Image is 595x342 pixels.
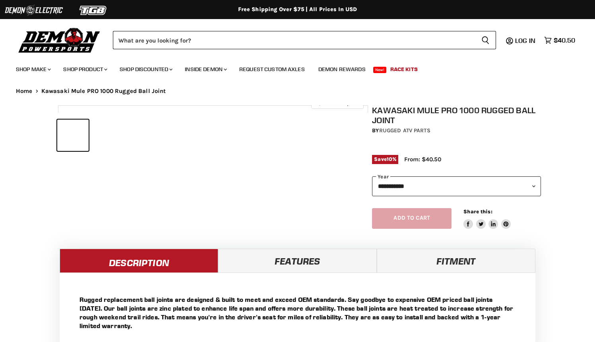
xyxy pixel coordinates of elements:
a: Fitment [377,249,535,272]
img: Demon Electric Logo 2 [4,3,64,18]
img: Demon Powersports [16,26,103,54]
button: IMAGE thumbnail [57,120,89,151]
span: $40.50 [554,37,575,44]
img: TGB Logo 2 [64,3,123,18]
span: Share this: [463,209,492,214]
span: Kawasaki Mule PRO 1000 Rugged Ball Joint [41,88,166,95]
a: Inside Demon [179,61,232,77]
div: by [372,126,541,135]
ul: Main menu [10,58,573,77]
select: year [372,176,541,196]
span: Log in [515,37,535,44]
span: New! [373,67,387,73]
span: From: $40.50 [404,156,441,163]
a: Home [16,88,33,95]
a: $40.50 [540,35,579,46]
input: Search [113,31,475,49]
a: Features [218,249,377,272]
span: Save % [372,155,398,164]
p: Rugged replacement ball joints are designed & built to meet and exceed OEM standards. Say goodbye... [79,295,516,330]
button: Search [475,31,496,49]
a: Race Kits [384,61,424,77]
a: Description [60,249,218,272]
a: Shop Product [57,61,112,77]
span: Click to expand [315,100,359,106]
form: Product [113,31,496,49]
h1: Kawasaki Mule PRO 1000 Rugged Ball Joint [372,105,541,125]
a: Request Custom Axles [233,61,311,77]
a: Rugged ATV Parts [379,127,430,134]
aside: Share this: [463,208,511,229]
a: Log in [512,37,540,44]
a: Shop Make [10,61,56,77]
span: 10 [387,156,392,162]
a: Shop Discounted [114,61,177,77]
a: Demon Rewards [312,61,372,77]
